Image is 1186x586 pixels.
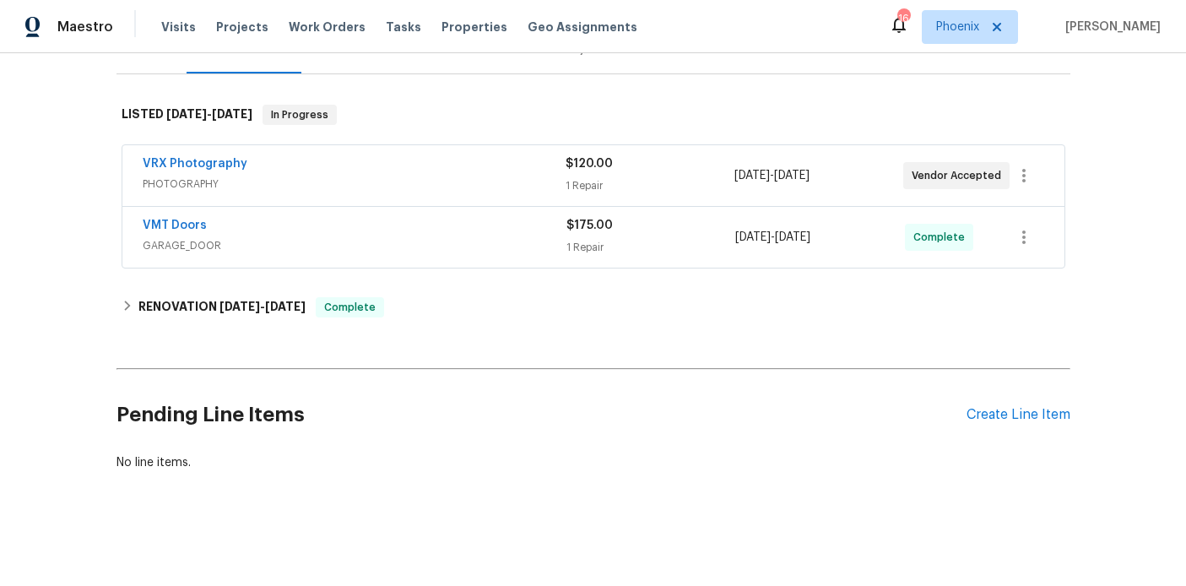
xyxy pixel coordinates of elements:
[143,220,207,231] a: VMT Doors
[219,301,260,312] span: [DATE]
[1059,19,1161,35] span: [PERSON_NAME]
[265,301,306,312] span: [DATE]
[734,170,770,182] span: [DATE]
[566,220,613,231] span: $175.00
[166,108,207,120] span: [DATE]
[143,237,566,254] span: GARAGE_DOOR
[441,19,507,35] span: Properties
[116,376,967,454] h2: Pending Line Items
[289,19,366,35] span: Work Orders
[528,19,637,35] span: Geo Assignments
[386,21,421,33] span: Tasks
[219,301,306,312] span: -
[566,239,736,256] div: 1 Repair
[774,170,810,182] span: [DATE]
[775,231,810,243] span: [DATE]
[143,176,566,193] span: PHOTOGRAPHY
[116,88,1070,142] div: LISTED [DATE]-[DATE]In Progress
[161,19,196,35] span: Visits
[116,454,1070,471] div: No line items.
[936,19,979,35] span: Phoenix
[735,231,771,243] span: [DATE]
[216,19,268,35] span: Projects
[122,105,252,125] h6: LISTED
[566,158,613,170] span: $120.00
[566,177,734,194] div: 1 Repair
[264,106,335,123] span: In Progress
[897,10,909,27] div: 16
[166,108,252,120] span: -
[138,297,306,317] h6: RENOVATION
[735,229,810,246] span: -
[967,407,1070,423] div: Create Line Item
[57,19,113,35] span: Maestro
[143,158,247,170] a: VRX Photography
[734,167,810,184] span: -
[913,229,972,246] span: Complete
[116,287,1070,328] div: RENOVATION [DATE]-[DATE]Complete
[912,167,1008,184] span: Vendor Accepted
[212,108,252,120] span: [DATE]
[317,299,382,316] span: Complete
